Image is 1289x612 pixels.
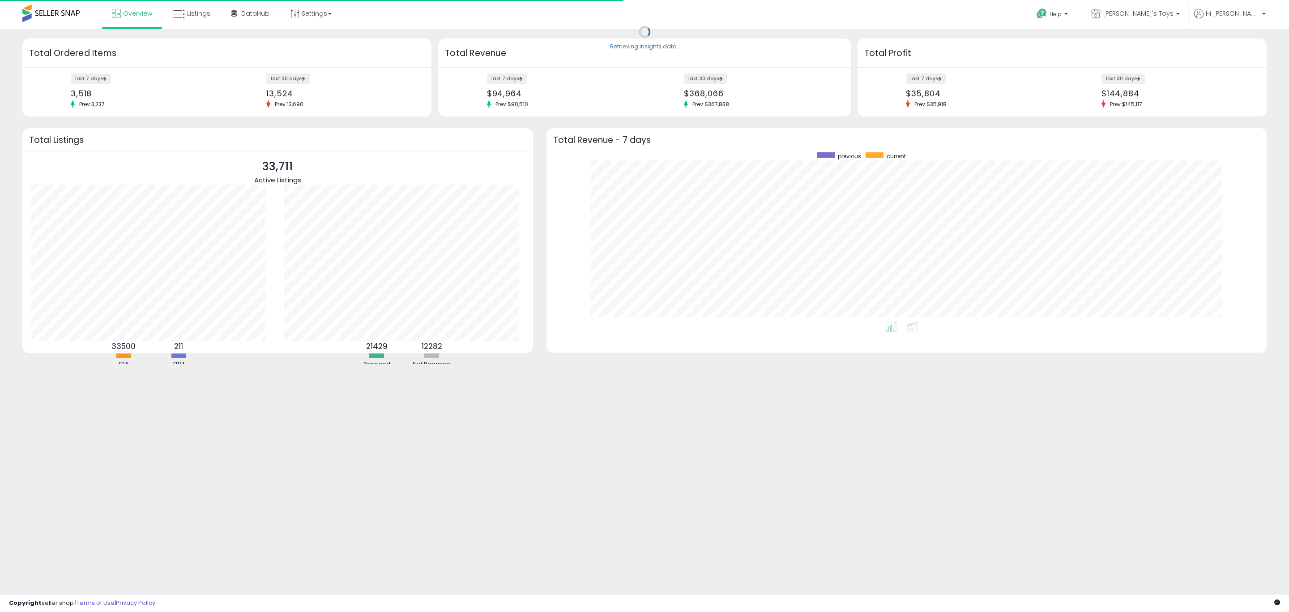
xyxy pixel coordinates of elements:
span: Listings [187,9,210,18]
span: Help [1050,10,1062,18]
span: Hi [PERSON_NAME] [1206,9,1259,18]
i: Get Help [1036,8,1047,19]
span: Prev: $145,117 [1105,100,1147,108]
div: 13,524 [266,89,416,98]
h3: Total Profit [864,47,1260,60]
label: last 7 days [906,73,946,84]
label: last 7 days [487,73,527,84]
span: Prev: 3,237 [75,100,109,108]
div: 3,518 [71,89,220,98]
div: Not Repriced [405,360,459,369]
b: 21429 [366,341,388,352]
span: Prev: $35,918 [910,100,951,108]
b: 33500 [111,341,136,352]
div: $368,066 [684,89,835,98]
label: last 7 days [71,73,111,84]
span: Overview [123,9,152,18]
div: Retrieving insights data.. [610,43,679,51]
div: FBM [152,360,205,369]
h3: Total Ordered Items [29,47,425,60]
b: 12282 [422,341,442,352]
a: Hi [PERSON_NAME] [1194,9,1266,29]
span: Prev: 13,690 [270,100,308,108]
div: $144,884 [1101,89,1251,98]
span: Prev: $367,838 [688,100,734,108]
span: [PERSON_NAME]'s Toys [1103,9,1174,18]
b: 211 [174,341,183,352]
p: 33,711 [254,158,301,175]
span: DataHub [241,9,269,18]
div: FBA [97,360,150,369]
h3: Total Listings [29,137,526,143]
span: Prev: $90,510 [491,100,533,108]
div: $94,964 [487,89,638,98]
div: Repriced [350,360,404,369]
span: Active Listings [254,175,301,185]
h3: Total Revenue [445,47,844,60]
label: last 30 days [684,73,727,84]
label: last 30 days [1101,73,1145,84]
a: Help [1029,1,1077,29]
h3: Total Revenue - 7 days [553,137,1260,143]
div: $35,804 [906,89,1055,98]
span: previous [838,152,861,160]
span: current [887,152,906,160]
label: last 30 days [266,73,310,84]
